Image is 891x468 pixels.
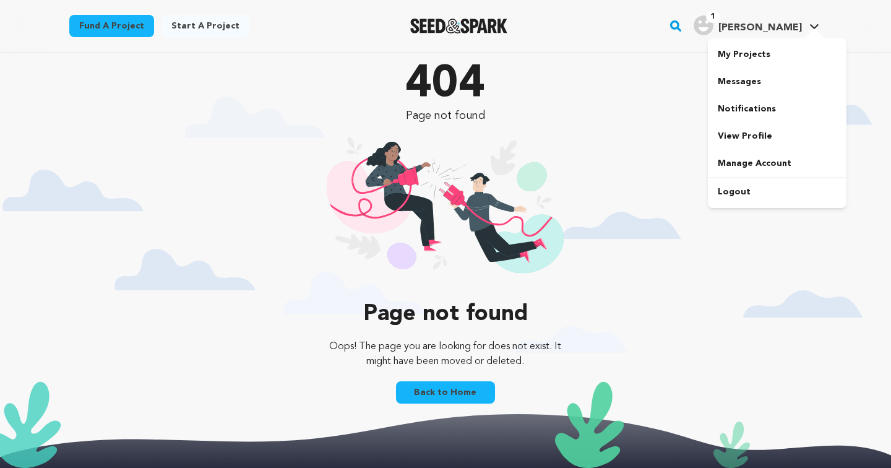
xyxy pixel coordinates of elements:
[161,15,249,37] a: Start a project
[320,339,570,369] p: Oops! The page you are looking for does not exist. It might have been moved or deleted.
[410,19,507,33] a: Seed&Spark Homepage
[327,137,564,290] img: 404 illustration
[694,15,713,35] img: user.png
[708,41,846,68] a: My Projects
[691,13,822,39] span: RooAnne J.'s Profile
[708,123,846,150] a: View Profile
[708,95,846,123] a: Notifications
[410,19,507,33] img: Seed&Spark Logo Dark Mode
[320,302,570,327] p: Page not found
[320,107,570,124] p: Page not found
[708,68,846,95] a: Messages
[708,178,846,206] a: Logout
[69,15,154,37] a: Fund a project
[718,23,802,33] span: [PERSON_NAME]
[706,11,720,23] span: 1
[708,150,846,177] a: Manage Account
[396,381,495,404] a: Back to Home
[694,15,802,35] div: RooAnne J.'s Profile
[320,63,570,107] p: 404
[691,13,822,35] a: RooAnne J.'s Profile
